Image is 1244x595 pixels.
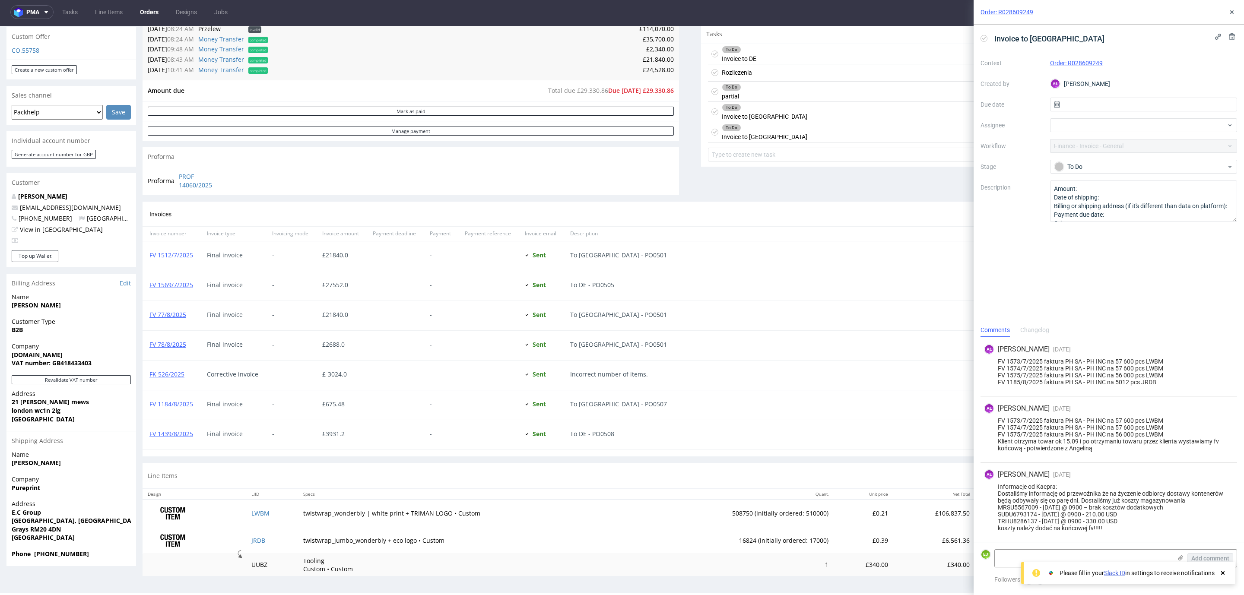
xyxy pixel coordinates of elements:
[975,463,1051,474] th: Stage
[1020,323,1049,337] div: Changelog
[167,9,194,17] span: 08:24 AM
[18,166,67,174] a: [PERSON_NAME]
[1180,81,1231,91] div: Set due date
[722,18,756,38] div: Invoice to DE
[984,358,1234,386] div: FV 1573/7/2025 faktura PH SA - PH INC na 57 600 pcs LWBM FV 1574/7/2025 faktura PH SA - PH INC na...
[207,315,258,322] span: Final invoice
[1198,183,1231,193] button: Invoice
[12,491,143,499] strong: [GEOGRAPHIC_DATA], [GEOGRAPHIC_DATA],
[12,39,77,48] a: Create a new custom offer
[179,146,228,163] a: PROF 14060/2025
[834,501,893,528] td: £0.39
[981,8,1033,16] a: Order: R028609249
[12,325,63,333] strong: [DOMAIN_NAME]
[980,482,1012,493] div: Shipped
[1051,474,1106,501] td: [DATE]
[981,182,1043,220] label: Description
[298,463,639,474] th: Specs
[1214,5,1232,12] a: View all
[322,285,348,293] span: £ 21840.0
[12,449,131,458] span: Company
[639,474,833,501] td: 508750 (initially ordered: 510000)
[79,188,147,196] span: [GEOGRAPHIC_DATA]
[722,78,741,85] div: To Do
[148,28,196,39] td: [DATE]
[1047,569,1055,577] img: Slack
[272,405,308,411] span: -
[430,226,451,233] span: -
[1160,501,1212,528] td: -
[135,5,164,19] a: Orders
[998,470,1050,479] span: [PERSON_NAME]
[272,226,308,233] span: -
[1051,501,1106,528] td: [DATE]
[12,433,61,441] strong: [PERSON_NAME]
[981,58,1043,68] label: Context
[6,60,136,79] div: Sales channel
[10,5,54,19] button: pma
[430,204,451,212] span: Payment
[14,7,26,17] img: logo
[722,98,741,105] div: To Do
[57,5,83,19] a: Tasks
[465,204,511,212] span: Payment reference
[20,199,103,208] a: View in [GEOGRAPHIC_DATA]
[893,463,975,474] th: Net Total
[985,470,993,479] figcaption: AŁ
[981,99,1043,110] label: Due date
[430,375,451,382] span: -
[722,58,741,65] div: To Do
[548,60,608,69] span: Total due £29,330.86
[298,474,639,501] td: twistwrap_wonderbly | white print + TRIMAN LOGO • Custom
[149,404,193,412] a: FV 1439/8/2025
[12,316,131,325] span: Company
[198,19,244,27] span: PNW4HLW7
[270,39,674,49] td: £24,528.00
[525,375,546,382] div: Sent
[272,375,308,382] span: -
[525,345,546,352] div: Sent
[270,28,674,39] td: £21,840.00
[20,177,121,186] a: [EMAIL_ADDRESS][DOMAIN_NAME]
[1060,569,1215,577] div: Please fill in your in settings to receive notifications
[198,19,244,27] a: Money Transfer
[1201,184,1227,191] span: Invoice
[525,405,546,411] div: Sent
[106,79,131,94] input: Save
[722,76,807,96] div: Invoice to [GEOGRAPHIC_DATA]
[26,9,39,15] span: pma
[6,405,136,424] div: Shipping Address
[1148,445,1186,449] small: Manage dielines
[270,18,674,28] td: £2,340.00
[248,41,268,48] span: completed
[12,275,61,283] strong: [PERSON_NAME]
[1053,405,1071,412] span: [DATE]
[151,504,194,525] img: ico-item-custom-a8f9c3db6a5631ce2f509e228e8b95abde266dc4376634de7b166047de09ff05.png
[525,204,556,212] span: Invoice email
[1050,180,1238,222] textarea: Amount: Date of shipping: Billing or shipping address (if it's different than data on platform): ...
[322,204,359,212] span: Invoice amount
[998,345,1050,354] span: [PERSON_NAME]
[1221,24,1230,32] img: Angelina Marć
[207,375,258,382] span: Final invoice
[322,374,345,382] span: £ 675.48
[570,285,667,292] span: To [GEOGRAPHIC_DATA] - PO0501
[1050,77,1238,91] div: [PERSON_NAME]
[12,188,72,196] span: [PHONE_NUMBER]
[12,349,131,358] button: Revalidate VAT number
[722,56,741,76] div: partial
[570,375,667,382] span: To [GEOGRAPHIC_DATA] - PO0507
[207,256,258,263] span: Final invoice
[151,477,194,498] img: ico-item-custom-a8f9c3db6a5631ce2f509e228e8b95abde266dc4376634de7b166047de09ff05.png
[985,345,993,354] figcaption: AŁ
[167,40,194,48] span: 10:41 AM
[706,4,722,13] span: Tasks
[12,267,131,275] span: Name
[148,146,177,164] td: Proforma
[1054,162,1226,171] div: To Do
[207,285,258,292] span: Final invoice
[898,483,970,492] p: £106,837.50
[143,463,246,474] th: Design
[149,285,186,293] a: FV 77/8/2025
[248,11,268,17] span: completed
